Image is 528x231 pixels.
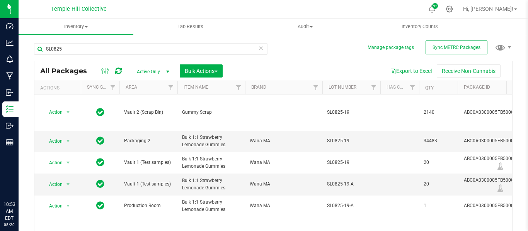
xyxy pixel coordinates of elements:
[6,89,14,96] inline-svg: Inbound
[329,84,356,90] a: Lot Number
[250,202,318,209] span: Wana MA
[124,109,173,116] span: Vault 2 (Scrap Bin)
[6,138,14,146] inline-svg: Reports
[6,39,14,47] inline-svg: Analytics
[124,202,173,209] span: Production Room
[250,137,318,145] span: Wana MA
[42,179,63,190] span: Action
[251,84,266,90] a: Brand
[3,201,15,222] p: 10:53 AM EDT
[406,81,419,94] a: Filter
[124,159,173,166] span: Vault 1 (Test samples)
[182,177,240,192] span: Bulk 1:1 Strawberry Lemonade Gummies
[63,136,73,147] span: select
[182,155,240,170] span: Bulk 1:1 Strawberry Lemonade Gummies
[126,84,137,90] a: Area
[6,105,14,113] inline-svg: Inventory
[424,137,453,145] span: 34483
[433,45,480,50] span: Sync METRC Packages
[63,107,73,118] span: select
[40,67,95,75] span: All Packages
[124,137,173,145] span: Packaging 2
[327,109,376,116] span: SL0825-19
[445,5,454,13] div: Manage settings
[6,122,14,130] inline-svg: Outbound
[464,84,490,90] a: Package ID
[34,43,267,55] input: Search Package ID, Item Name, SKU, Lot or Part Number...
[424,202,453,209] span: 1
[42,157,63,168] span: Action
[385,64,437,78] button: Export to Excel
[250,159,318,166] span: Wana MA
[63,201,73,211] span: select
[3,222,15,228] p: 08/20
[424,180,453,188] span: 20
[463,6,513,12] span: Hi, [PERSON_NAME]!
[391,23,448,30] span: Inventory Counts
[368,44,414,51] button: Manage package tags
[87,84,117,90] a: Sync Status
[167,23,214,30] span: Lab Results
[6,22,14,30] inline-svg: Dashboard
[23,168,32,177] iframe: Resource center unread badge
[184,84,208,90] a: Item Name
[63,157,73,168] span: select
[327,180,376,188] span: SL0825-19-A
[182,199,240,213] span: Bulk 1:1 Strawberry Lemonade Gummies
[232,81,245,94] a: Filter
[424,109,453,116] span: 2140
[63,179,73,190] span: select
[258,43,264,53] span: Clear
[6,72,14,80] inline-svg: Manufacturing
[96,157,104,168] span: In Sync
[180,64,223,78] button: Bulk Actions
[433,5,437,8] span: 9+
[107,81,119,94] a: Filter
[42,201,63,211] span: Action
[96,135,104,146] span: In Sync
[327,137,376,145] span: SL0825-19
[40,85,78,91] div: Actions
[8,169,31,192] iframe: Resource center
[124,180,173,188] span: Vault 1 (Test samples)
[426,40,487,54] button: Sync METRC Packages
[363,19,477,35] a: Inventory Counts
[42,107,63,118] span: Action
[327,202,376,209] span: SL0825-19-A
[248,19,363,35] a: Audit
[133,19,248,35] a: Lab Results
[424,159,453,166] span: 20
[327,159,376,166] span: SL0825-19
[310,81,322,94] a: Filter
[182,134,240,148] span: Bulk 1:1 Strawberry Lemonade Gummies
[437,64,501,78] button: Receive Non-Cannabis
[165,81,177,94] a: Filter
[51,6,107,12] span: Temple Hill Collective
[6,56,14,63] inline-svg: Monitoring
[19,23,133,30] span: Inventory
[19,19,133,35] a: Inventory
[182,109,240,116] span: Gummy Scrap
[250,180,318,188] span: Wana MA
[96,179,104,189] span: In Sync
[185,68,218,74] span: Bulk Actions
[425,85,434,91] a: Qty
[42,136,63,147] span: Action
[96,107,104,118] span: In Sync
[368,81,380,94] a: Filter
[380,81,419,94] th: Has COA
[248,23,362,30] span: Audit
[96,200,104,211] span: In Sync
